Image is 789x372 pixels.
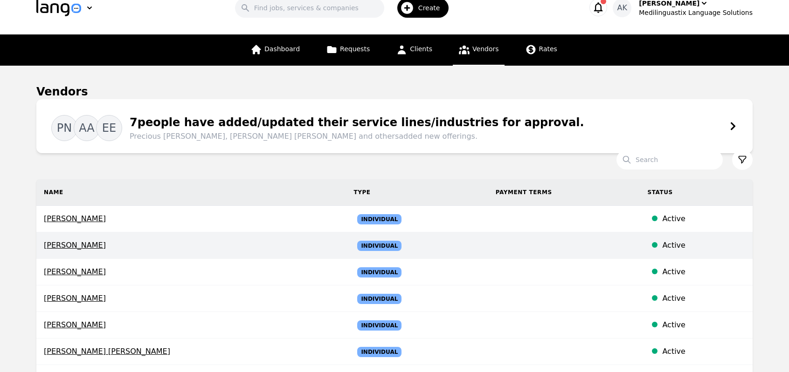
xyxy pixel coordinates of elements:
[453,34,504,66] a: Vendors
[616,150,723,169] input: Search
[357,214,401,224] span: Individual
[617,2,627,14] span: AK
[357,320,401,331] span: Individual
[79,121,95,135] span: AA
[357,267,401,277] span: Individual
[472,45,498,53] span: Vendors
[340,45,370,53] span: Requests
[418,3,447,13] span: Create
[662,346,745,357] div: Active
[639,8,753,17] div: Medilinguastix Language Solutions
[662,293,745,304] div: Active
[44,213,339,224] span: [PERSON_NAME]
[662,213,745,224] div: Active
[732,149,753,170] button: Filter
[102,121,116,135] span: EE
[357,294,401,304] span: Individual
[44,240,339,251] span: [PERSON_NAME]
[44,319,339,331] span: [PERSON_NAME]
[410,45,432,53] span: Clients
[662,266,745,277] div: Active
[357,241,401,251] span: Individual
[245,34,305,66] a: Dashboard
[44,266,339,277] span: [PERSON_NAME]
[130,131,584,142] span: Precious [PERSON_NAME], [PERSON_NAME] [PERSON_NAME] and others added new offerings.
[122,114,584,142] div: 7 people have added/updated their service lines/industries for approval.
[57,121,72,135] span: PN
[36,179,346,206] th: Name
[44,346,339,357] span: [PERSON_NAME] [PERSON_NAME]
[320,34,375,66] a: Requests
[539,45,557,53] span: Rates
[346,179,488,206] th: Type
[357,347,401,357] span: Individual
[662,240,745,251] div: Active
[264,45,300,53] span: Dashboard
[44,293,339,304] span: [PERSON_NAME]
[36,84,88,99] h1: Vendors
[390,34,438,66] a: Clients
[519,34,563,66] a: Rates
[640,179,753,206] th: Status
[662,319,745,331] div: Active
[488,179,640,206] th: Payment Terms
